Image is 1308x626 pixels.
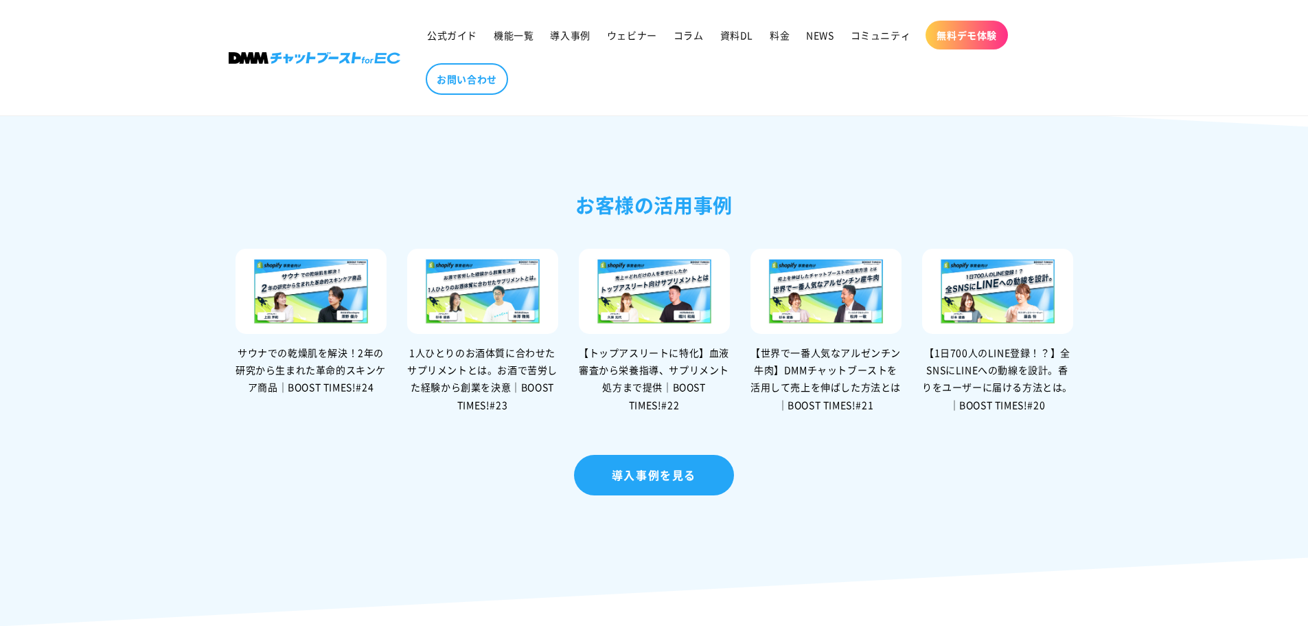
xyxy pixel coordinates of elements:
span: 資料DL [720,29,753,41]
span: コミュニティ [851,29,911,41]
img: 【世界で一番人気なアルゼンチン牛肉】DMMチャットブーストを活用して売上を伸ばした方法とは｜BOOST TIMES!#21 [750,249,902,334]
a: 導入事例を見る [574,455,734,495]
span: 公式ガイド [427,29,477,41]
img: 株式会社DMM Boost [229,52,400,64]
a: 導入事例 [542,21,598,49]
a: サウナでの乾燥肌を解決！2年の研究から生まれた革命的スキンケア商品｜BOOST TIMES!#24 サウナでの乾燥肌を解決！2年の研究から生まれた革命的スキンケア商品｜BOOST TIMES!#24 [236,249,387,396]
img: 1人ひとりのお酒体質に合わせたサプリメントとは。お酒で苦労した経験から創業を決意｜BOOST TIMES!#23 [407,249,558,334]
span: NEWS [806,29,834,41]
a: 資料DL [712,21,761,49]
a: NEWS [798,21,842,49]
div: 【1日700人のLINE登録！？】全SNSにLINEへの動線を設計。香りをユーザーに届ける方法とは。｜BOOST TIMES!#20 [922,344,1073,414]
img: サウナでの乾燥肌を解決！2年の研究から生まれた革命的スキンケア商品｜BOOST TIMES!#24 [236,249,387,334]
span: 無料デモ体験 [937,29,997,41]
a: 料金 [761,21,798,49]
a: 機能一覧 [485,21,542,49]
div: 【世界で一番人気なアルゼンチン牛肉】DMMチャットブーストを活用して売上を伸ばした方法とは｜BOOST TIMES!#21 [750,344,902,414]
a: 【トップアスリートに特化】血液審査から栄養指導、サプリメント処方まで提供｜BOOST TIMES!#22 【トップアスリートに特化】血液審査から栄養指導、サプリメント処方まで提供｜BOOST T... [579,249,730,413]
span: お問い合わせ [437,73,497,85]
img: 【トップアスリートに特化】血液審査から栄養指導、サプリメント処方まで提供｜BOOST TIMES!#22 [579,249,730,334]
a: コラム [665,21,712,49]
span: 料金 [770,29,790,41]
div: 1人ひとりのお酒体質に合わせたサプリメントとは。お酒で苦労した経験から創業を決意｜BOOST TIMES!#23 [407,344,558,414]
div: サウナでの乾燥肌を解決！2年の研究から生まれた革命的スキンケア商品｜BOOST TIMES!#24 [236,344,387,396]
a: 【1日700人のLINE登録！？】全SNSにLINEへの動線を設計。香りをユーザーに届ける方法とは。｜BOOST TIMES!#20 【1日700人のLINE登録！？】全SNSにLINEへの動線... [922,249,1073,413]
a: 【世界で一番人気なアルゼンチン牛肉】DMMチャットブーストを活用して売上を伸ばした方法とは｜BOOST TIMES!#21 【世界で一番人気なアルゼンチン牛肉】DMMチャットブーストを活用して売... [750,249,902,413]
a: 無料デモ体験 [926,21,1008,49]
a: 公式ガイド [419,21,485,49]
div: 【トップアスリートに特化】血液審査から栄養指導、サプリメント処方まで提供｜BOOST TIMES!#22 [579,344,730,414]
a: お問い合わせ [426,63,508,95]
span: ウェビナー [607,29,657,41]
a: 1人ひとりのお酒体質に合わせたサプリメントとは。お酒で苦労した経験から創業を決意｜BOOST TIMES!#23 1人ひとりのお酒体質に合わせたサプリメントとは。お酒で苦労した経験から創業を決意... [407,249,558,413]
span: 機能一覧 [494,29,533,41]
img: 【1日700人のLINE登録！？】全SNSにLINEへの動線を設計。香りをユーザーに届ける方法とは。｜BOOST TIMES!#20 [922,249,1073,334]
span: コラム [674,29,704,41]
a: ウェビナー [599,21,665,49]
span: 導入事例 [550,29,590,41]
a: コミュニティ [842,21,919,49]
h2: お客様の活用事例 [229,189,1080,222]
